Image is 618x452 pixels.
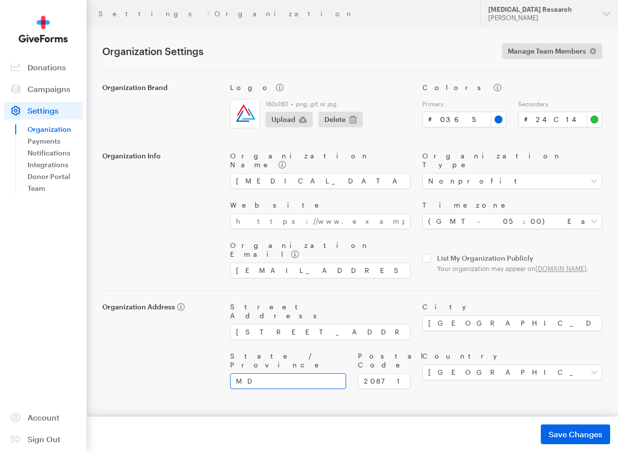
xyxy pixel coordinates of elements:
button: Upload [265,112,313,127]
a: Manage Team Members [502,43,602,59]
button: Save Changes [541,424,610,444]
label: Timezone [422,201,602,210]
a: Settings [98,10,203,18]
label: Website [230,201,410,210]
a: [DOMAIN_NAME] [535,265,587,272]
a: Notifications [28,147,83,159]
a: Payments [28,135,83,147]
img: GiveForms [19,16,68,43]
a: Organization [28,123,83,135]
a: Donations [4,59,83,76]
label: Organization Type [422,151,602,169]
a: Integrations [28,159,83,171]
label: Organization Address [102,302,218,311]
button: Delete [319,112,363,127]
div: [PERSON_NAME] [488,14,595,22]
label: Postal Code [358,352,410,369]
a: Settings [4,102,83,120]
a: Account [4,409,83,426]
a: Team [28,182,83,194]
label: Colors [422,83,602,92]
span: Campaigns [28,84,70,93]
a: Sign Out [4,430,83,448]
span: Delete [324,114,346,125]
div: [MEDICAL_DATA] Research [488,5,595,14]
span: Manage Team Members [508,45,586,57]
label: 160x160 • png, gif, or jpg [265,100,410,108]
span: Donations [28,62,66,72]
label: City [422,302,602,311]
span: Account [28,413,59,422]
span: Sign Out [28,434,60,444]
label: Street Address [230,302,410,320]
label: Logo [230,83,410,92]
label: Country [422,352,602,361]
label: State / Province [230,352,346,369]
span: Save Changes [549,428,602,440]
label: Organization Brand [102,83,218,92]
label: Organization Info [102,151,218,160]
a: Campaigns [4,80,83,98]
label: Secondary [518,100,602,108]
span: Settings [28,106,59,115]
a: Donor Portal [28,171,83,182]
label: Primary [422,100,506,108]
label: Organization Email [230,241,410,259]
h1: Organization Settings [102,45,490,57]
input: https://www.example.com [230,213,410,229]
span: Upload [271,114,295,125]
label: Organization Name [230,151,410,169]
